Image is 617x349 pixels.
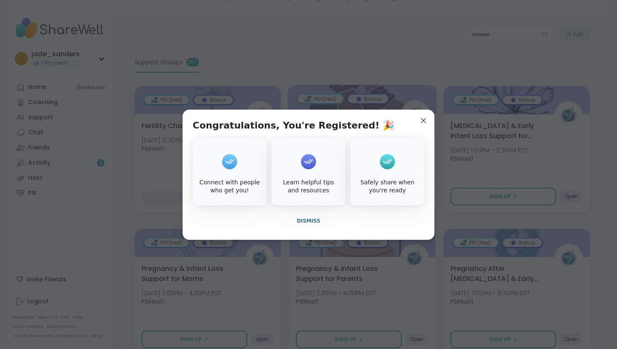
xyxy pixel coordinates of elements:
[297,218,320,224] span: Dismiss
[194,178,265,195] div: Connect with people who get you!
[273,178,344,195] div: Learn helpful tips and resources
[193,120,394,131] h1: Congratulations, You're Registered! 🎉
[193,212,424,230] button: Dismiss
[352,178,423,195] div: Safely share when you're ready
